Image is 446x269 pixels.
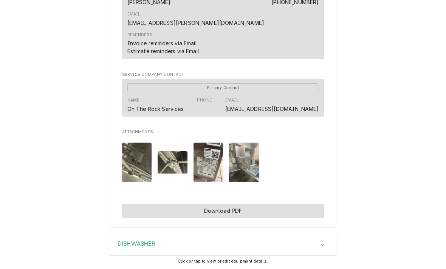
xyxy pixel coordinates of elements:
div: Accordion Header [110,234,336,255]
div: DISHWASHER [110,234,336,256]
div: Button Group [122,204,324,218]
button: Download PDF [122,204,324,218]
div: Email [127,11,141,17]
div: Email [127,11,265,26]
span: Attachments [122,137,324,188]
div: Reminders [127,32,152,38]
div: Estimate reminders via Email [127,47,199,55]
div: Invoice reminders via Email [127,39,197,47]
button: Accordion Details Expand Trigger [110,234,336,255]
div: Name [127,97,139,103]
div: Email [225,97,238,103]
img: 8rth9u3Q4WquqGmM5D7B [194,143,223,182]
div: Phone [197,97,212,112]
span: Service Company Contact [122,72,324,78]
div: Email [225,97,319,112]
div: Button Group Row [122,204,324,218]
img: gG2Dg2RzSm25VVaMwc9b [229,143,259,182]
a: [EMAIL_ADDRESS][PERSON_NAME][DOMAIN_NAME] [127,20,265,26]
div: Reminders [127,32,199,55]
div: Contact [122,79,324,117]
span: Click or tap to view or edit equipment details. [178,259,268,264]
img: TskjZZSlSjq2dsZHKUK3 [158,151,187,174]
div: On The Rock Services [127,105,184,113]
div: Attachments [122,129,324,188]
div: Primary [127,83,319,92]
div: Service Company Contact List [122,79,324,120]
div: Service Company Contact [122,72,324,120]
div: Name [127,97,184,112]
span: Primary Contact [127,83,319,92]
a: [EMAIL_ADDRESS][DOMAIN_NAME] [225,106,319,112]
img: QcMVij1pQmymZpkIvyoH [122,143,152,182]
span: Attachments [122,129,324,135]
h3: DISHWASHER [118,240,156,247]
div: Phone [197,97,212,103]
